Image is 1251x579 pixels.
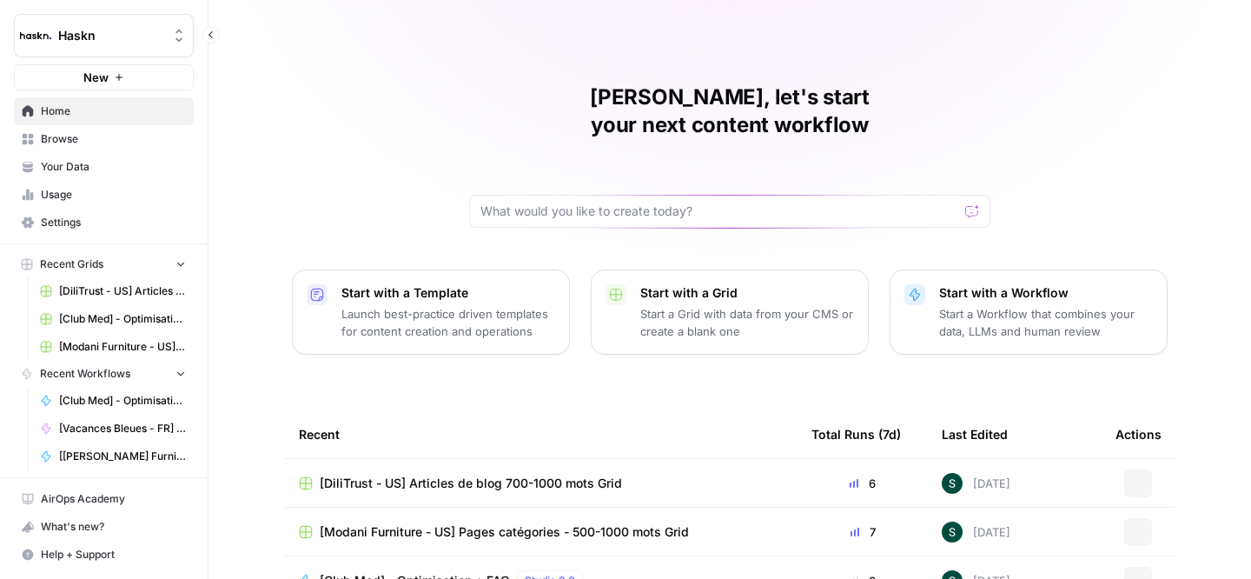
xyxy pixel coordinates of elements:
button: Workspace: Haskn [14,14,194,57]
a: Home [14,97,194,125]
p: Launch best-practice driven templates for content creation and operations [341,305,555,340]
div: 6 [811,475,914,492]
p: Start with a Workflow [939,284,1153,302]
span: Recent Workflows [40,366,130,382]
a: [DiliTrust - US] Articles de blog 700-1000 mots Grid [32,277,194,305]
span: New [83,69,109,86]
p: Start with a Template [341,284,555,302]
span: Home [41,103,186,119]
a: [[PERSON_NAME] Furniture - US] Pages catégories - 500-1000 mots [32,443,194,470]
button: Recent Workflows [14,361,194,387]
img: Haskn Logo [20,20,51,51]
button: Start with a TemplateLaunch best-practice driven templates for content creation and operations [292,270,570,355]
span: Usage [41,187,186,203]
a: [Vacances Bleues - FR] Pages refonte sites hôtels - [GEOGRAPHIC_DATA] [32,415,194,443]
div: Total Runs (7d) [811,410,901,458]
a: [Modani Furniture - US] Pages catégories - 500-1000 mots Grid [299,523,784,541]
span: [DiliTrust - US] Articles de blog 700-1000 mots Grid [320,475,622,492]
span: Browse [41,131,186,147]
span: [Modani Furniture - US] Pages catégories - 500-1000 mots Grid [59,339,186,355]
button: Start with a GridStart a Grid with data from your CMS or create a blank one [591,270,869,355]
p: Start a Grid with data from your CMS or create a blank one [640,305,854,340]
p: Start a Workflow that combines your data, LLMs and human review [939,305,1153,340]
span: [[PERSON_NAME] Furniture - US] Pages catégories - 500-1000 mots [59,449,186,464]
div: What's new? [15,514,193,540]
a: Usage [14,181,194,209]
a: [Club Med] - Optimisation + FAQ Grid [32,305,194,333]
span: [Club Med] - Optimisation + FAQ [59,393,186,409]
button: Recent Grids [14,251,194,277]
button: Start with a WorkflowStart a Workflow that combines your data, LLMs and human review [890,270,1168,355]
a: AirOps Academy [14,485,194,513]
a: [Club Med] - Optimisation + FAQ [32,387,194,415]
span: [Modani Furniture - US] Pages catégories - 500-1000 mots Grid [320,523,689,541]
button: New [14,64,194,90]
span: Haskn [58,27,163,44]
a: Settings [14,209,194,236]
h1: [PERSON_NAME], let's start your next content workflow [469,83,990,139]
span: AirOps Academy [41,491,186,507]
div: 7 [811,523,914,541]
div: Actions [1115,410,1162,458]
div: [DATE] [942,473,1010,494]
a: [Modani Furniture - US] Pages catégories - 500-1000 mots Grid [32,333,194,361]
p: Start with a Grid [640,284,854,302]
div: Recent [299,410,784,458]
span: [DiliTrust - US] Articles de blog 700-1000 mots Grid [59,283,186,299]
img: 1zy2mh8b6ibtdktd6l3x6modsp44 [942,473,963,494]
a: Browse [14,125,194,153]
span: [Club Med] - Optimisation + FAQ Grid [59,311,186,327]
button: What's new? [14,513,194,541]
span: [Vacances Bleues - FR] Pages refonte sites hôtels - [GEOGRAPHIC_DATA] [59,421,186,436]
img: 1zy2mh8b6ibtdktd6l3x6modsp44 [942,522,963,542]
span: Settings [41,215,186,230]
input: What would you like to create today? [480,203,958,220]
span: Help + Support [41,547,186,562]
a: [DiliTrust - US] Articles de blog 700-1000 mots Grid [299,475,784,492]
div: [DATE] [942,522,1010,542]
a: Your Data [14,153,194,181]
span: Recent Grids [40,256,103,272]
span: Your Data [41,159,186,175]
button: Help + Support [14,541,194,569]
div: Last Edited [942,410,1008,458]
